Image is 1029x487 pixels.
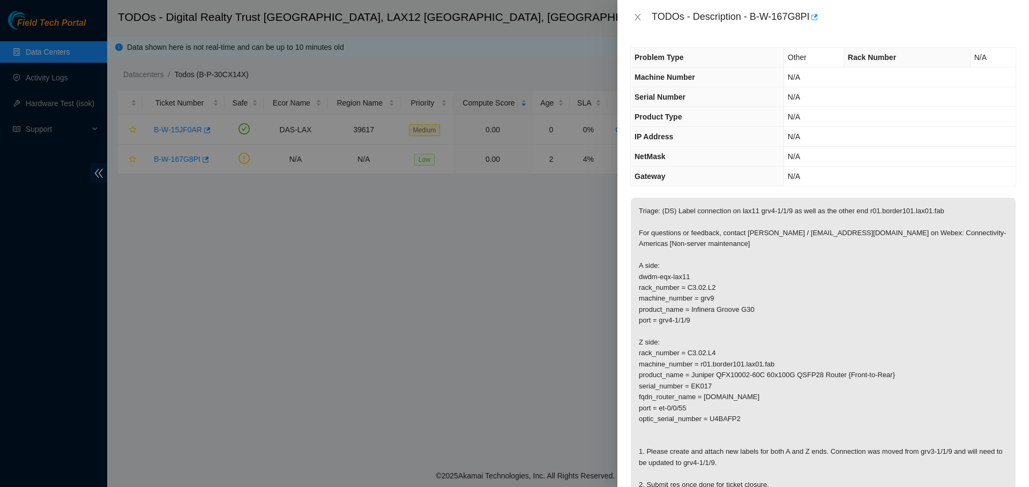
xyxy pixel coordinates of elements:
[635,172,666,181] span: Gateway
[788,93,800,101] span: N/A
[633,13,642,21] span: close
[635,152,666,161] span: NetMask
[630,12,645,23] button: Close
[788,73,800,81] span: N/A
[635,73,695,81] span: Machine Number
[788,132,800,141] span: N/A
[974,53,987,62] span: N/A
[788,172,800,181] span: N/A
[788,53,807,62] span: Other
[635,113,682,121] span: Product Type
[848,53,896,62] span: Rack Number
[788,113,800,121] span: N/A
[635,132,673,141] span: IP Address
[635,93,685,101] span: Serial Number
[652,9,1016,26] div: TODOs - Description - B-W-167G8PI
[635,53,684,62] span: Problem Type
[788,152,800,161] span: N/A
